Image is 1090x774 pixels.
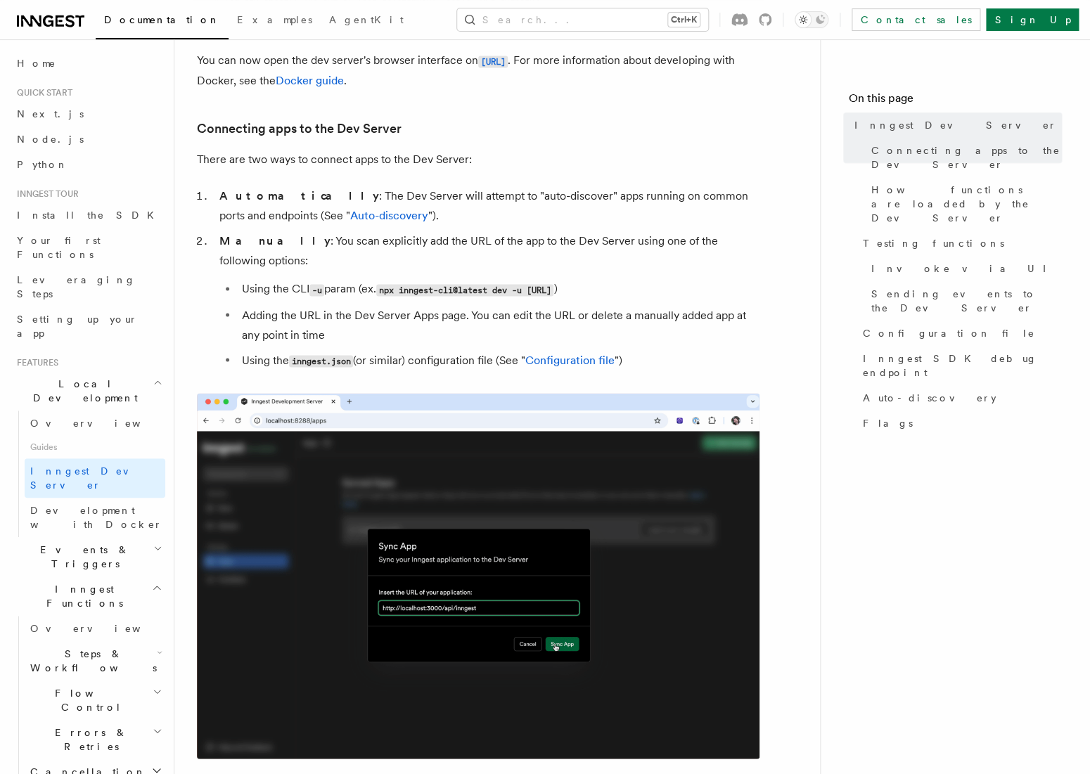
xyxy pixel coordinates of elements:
[857,231,1062,256] a: Testing functions
[17,134,84,145] span: Node.js
[11,537,165,576] button: Events & Triggers
[863,236,1004,250] span: Testing functions
[857,321,1062,346] a: Configuration file
[866,138,1062,177] a: Connecting apps to the Dev Server
[11,357,58,368] span: Features
[25,681,165,720] button: Flow Control
[852,8,980,31] a: Contact sales
[863,326,1035,340] span: Configuration file
[11,87,72,98] span: Quick start
[11,188,79,200] span: Inngest tour
[197,150,759,169] p: There are two ways to connect apps to the Dev Server:
[11,51,165,76] a: Home
[857,385,1062,411] a: Auto-discovery
[795,11,828,28] button: Toggle dark mode
[25,411,165,436] a: Overview
[457,8,708,31] button: Search...Ctrl+K
[30,623,175,634] span: Overview
[11,101,165,127] a: Next.js
[17,314,138,339] span: Setting up your app
[25,720,165,759] button: Errors & Retries
[215,186,759,226] li: : The Dev Server will attempt to "auto-discover" apps running on common ports and endpoints (See ...
[25,616,165,641] a: Overview
[350,209,428,222] a: Auto-discovery
[25,686,153,714] span: Flow Control
[238,279,759,299] li: Using the CLI param (ex. )
[321,4,412,38] a: AgentKit
[11,377,153,405] span: Local Development
[11,152,165,177] a: Python
[11,371,165,411] button: Local Development
[96,4,229,39] a: Documentation
[11,576,165,616] button: Inngest Functions
[25,647,157,675] span: Steps & Workflows
[197,393,759,759] img: Dev Server demo manually syncing an app
[25,436,165,458] span: Guides
[11,202,165,228] a: Install the SDK
[854,118,1057,132] span: Inngest Dev Server
[11,127,165,152] a: Node.js
[30,505,162,530] span: Development with Docker
[219,189,379,202] strong: Automatically
[229,4,321,38] a: Examples
[276,74,344,87] a: Docker guide
[871,262,1058,276] span: Invoke via UI
[871,143,1062,172] span: Connecting apps to the Dev Server
[17,235,101,260] span: Your first Functions
[866,256,1062,281] a: Invoke via UI
[11,582,152,610] span: Inngest Functions
[668,13,700,27] kbd: Ctrl+K
[478,53,508,67] a: [URL]
[289,355,353,367] code: inngest.json
[866,281,1062,321] a: Sending events to the Dev Server
[863,391,996,405] span: Auto-discovery
[25,641,165,681] button: Steps & Workflows
[11,267,165,307] a: Leveraging Steps
[215,231,759,370] li: : You scan explicitly add the URL of the app to the Dev Server using one of the following options:
[329,14,404,25] span: AgentKit
[17,56,56,70] span: Home
[17,209,162,221] span: Install the SDK
[871,287,1062,315] span: Sending events to the Dev Server
[986,8,1079,31] a: Sign Up
[866,177,1062,231] a: How functions are loaded by the Dev Server
[25,458,165,498] a: Inngest Dev Server
[863,416,913,430] span: Flags
[30,418,175,429] span: Overview
[11,543,153,571] span: Events & Triggers
[238,350,759,370] li: Using the (or similar) configuration file (See " ")
[17,108,84,120] span: Next.js
[219,234,331,247] strong: Manually
[857,411,1062,436] a: Flags
[857,346,1062,385] a: Inngest SDK debug endpoint
[104,14,220,25] span: Documentation
[309,284,324,296] code: -u
[25,725,153,754] span: Errors & Retries
[376,284,553,296] code: npx inngest-cli@latest dev -u [URL]
[849,90,1062,112] h4: On this page
[17,274,136,299] span: Leveraging Steps
[197,51,759,91] p: You can now open the dev server's browser interface on . For more information about developing wi...
[25,498,165,537] a: Development with Docker
[17,159,68,170] span: Python
[871,183,1062,225] span: How functions are loaded by the Dev Server
[30,465,150,491] span: Inngest Dev Server
[11,307,165,346] a: Setting up your app
[237,14,312,25] span: Examples
[478,56,508,67] code: [URL]
[11,411,165,537] div: Local Development
[238,305,759,344] li: Adding the URL in the Dev Server Apps page. You can edit the URL or delete a manually added app a...
[863,351,1062,380] span: Inngest SDK debug endpoint
[11,228,165,267] a: Your first Functions
[849,112,1062,138] a: Inngest Dev Server
[525,353,615,366] a: Configuration file
[197,119,402,138] a: Connecting apps to the Dev Server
